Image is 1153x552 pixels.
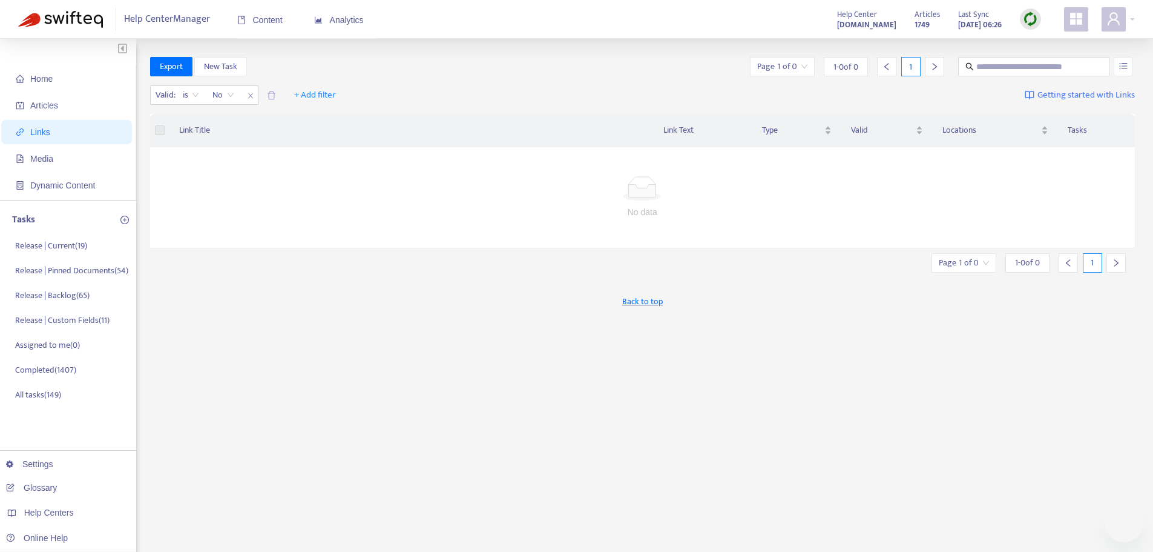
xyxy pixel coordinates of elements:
[851,124,913,137] span: Valid
[294,88,336,102] span: + Add filter
[1112,259,1120,267] span: right
[30,154,53,164] span: Media
[1069,12,1083,26] span: appstore
[169,114,654,147] th: Link Title
[1023,12,1038,27] img: sync.dc5367851b00ba804db3.png
[915,8,940,21] span: Articles
[183,86,199,104] span: is
[18,11,103,28] img: Swifteq
[1015,256,1040,269] span: 1 - 0 of 0
[16,155,24,163] span: file-image
[16,101,24,110] span: account-book
[1105,504,1143,542] iframe: Button to launch messaging window
[837,8,877,21] span: Help Center
[15,388,61,401] p: All tasks ( 149 )
[762,124,822,137] span: Type
[314,15,364,25] span: Analytics
[30,181,95,190] span: Dynamic Content
[204,60,237,73] span: New Task
[958,18,1002,32] strong: [DATE] 06:26
[120,216,129,224] span: plus-circle
[1064,259,1073,267] span: left
[165,205,1121,219] div: No data
[267,91,276,100] span: delete
[237,16,246,24] span: book
[965,62,974,71] span: search
[1025,90,1034,100] img: image-link
[15,314,110,327] p: Release | Custom Fields ( 11 )
[15,289,90,302] p: Release | Backlog ( 65 )
[1025,85,1135,105] a: Getting started with Links
[30,127,50,137] span: Links
[30,74,53,84] span: Home
[930,62,939,71] span: right
[124,8,210,31] span: Help Center Manager
[15,239,87,252] p: Release | Current ( 19 )
[841,114,933,147] th: Valid
[15,364,76,376] p: Completed ( 1407 )
[12,213,35,227] p: Tasks
[212,86,234,104] span: No
[942,124,1039,137] span: Locations
[16,128,24,136] span: link
[30,101,58,110] span: Articles
[160,60,183,73] span: Export
[1058,114,1135,147] th: Tasks
[237,15,283,25] span: Content
[151,86,177,104] span: Valid :
[150,57,192,76] button: Export
[654,114,752,147] th: Link Text
[901,57,921,76] div: 1
[6,533,68,543] a: Online Help
[1083,253,1102,273] div: 1
[16,181,24,190] span: container
[752,114,841,147] th: Type
[24,508,74,517] span: Help Centers
[833,61,858,73] span: 1 - 0 of 0
[15,339,80,351] p: Assigned to me ( 0 )
[1037,88,1135,102] span: Getting started with Links
[1106,12,1121,26] span: user
[622,295,663,308] span: Back to top
[1119,62,1128,70] span: unordered-list
[6,459,53,469] a: Settings
[243,88,258,103] span: close
[194,57,247,76] button: New Task
[15,264,128,277] p: Release | Pinned Documents ( 54 )
[915,18,930,32] strong: 1749
[285,85,345,105] button: + Add filter
[314,16,323,24] span: area-chart
[1114,57,1132,76] button: unordered-list
[6,483,57,493] a: Glossary
[933,114,1058,147] th: Locations
[958,8,989,21] span: Last Sync
[16,75,24,83] span: home
[882,62,891,71] span: left
[837,18,896,32] a: [DOMAIN_NAME]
